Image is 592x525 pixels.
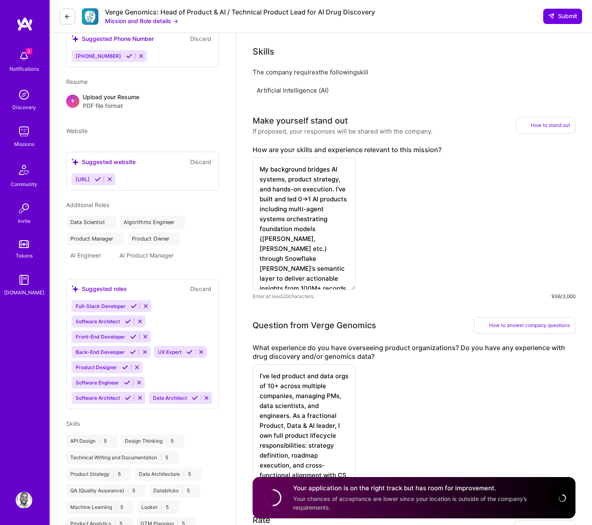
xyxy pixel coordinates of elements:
span: Data Architect [153,395,187,401]
textarea: I’ve led product and data orgs of 10+ across multiple companies, managing PMs, data scientists, a... [253,364,356,487]
span: Software Architect [76,395,120,401]
i: Reject [136,379,142,386]
i: icon Close [173,237,177,241]
img: logo [17,17,33,31]
i: Accept [95,176,101,182]
span: | [113,471,115,477]
div: Tokens [16,251,33,260]
span: | [99,438,100,444]
span: | [161,504,162,511]
span: PDF file format [83,101,139,110]
div: Suggested Phone Number [72,34,154,43]
span: Full-Stack Developer [76,303,126,309]
i: icon SuggestedTeams [72,285,79,292]
i: Accept [130,334,136,340]
i: icon Close [105,254,108,257]
img: bell [16,48,32,64]
div: Product Strategy 5 [66,468,131,481]
i: icon Close [177,439,180,442]
span: UX Expert [158,349,181,355]
i: Reject [203,395,210,401]
i: Reject [143,303,149,309]
span: Product Designer [76,364,117,370]
i: icon Close [178,221,181,224]
a: User Avatar [14,492,34,508]
div: Missions [14,140,34,148]
span: | [115,504,117,511]
i: icon Close [172,456,175,459]
button: Discard [188,284,214,294]
span: Front-End Developer [76,334,125,340]
div: Skills [253,45,274,58]
img: Community [14,160,34,180]
div: 936/3,000 [551,292,575,301]
div: Question from Verge Genomics [253,319,376,332]
div: Technical Writing and Documentation 5 [66,451,179,464]
img: tokens [19,240,29,248]
div: Invite [18,217,31,225]
h4: Your application is on the right track but has room for improvement. [293,484,566,493]
div: Product Manager [66,232,124,246]
div: Machine Learning 5 [66,501,134,514]
img: Company Logo [82,8,98,25]
div: Discovery [12,103,36,112]
button: Submit [543,9,582,24]
div: Suggested roles [72,284,127,293]
div: Design Thinking 5 [121,434,184,448]
div: If proposed, your responses will be shared with the company. [253,127,432,136]
i: Accept [124,379,130,386]
i: icon Close [177,254,181,257]
img: discovery [16,86,32,103]
div: Algorithms Engineer [119,216,186,229]
span: | [166,438,167,444]
div: How to answer company questions [474,317,575,334]
i: icon Close [110,439,113,442]
i: icon Close [127,506,130,508]
i: Accept [186,349,193,355]
i: icon SendLight [548,13,555,19]
span: | [160,454,162,461]
img: Invite [16,200,32,217]
span: [URL] [76,176,90,182]
i: icon LeftArrowDark [64,13,71,20]
div: Make yourself stand out [253,115,348,127]
span: [PHONE_NUMBER] [76,53,121,59]
i: icon SuggestedTeams [72,158,79,165]
div: Upload your Resume [83,93,139,110]
i: icon Close [139,489,142,492]
span: + [70,96,75,105]
div: QA (Quality Assurance) 5 [66,484,146,497]
i: icon Close [193,489,196,492]
button: Mission and Role details → [105,17,178,25]
span: Resume [66,78,88,85]
span: Software Engineer [76,379,119,386]
i: icon Close [126,522,129,525]
i: Reject [137,318,143,325]
i: icon SuggestedTeams [72,35,79,42]
div: API Design 5 [66,434,117,448]
div: How to stand out [516,117,575,134]
span: Artificial Intelligence (AI) [257,86,329,94]
span: Additional Roles [66,201,109,208]
div: AI Engineer [66,249,112,262]
i: Accept [125,395,131,401]
div: [DOMAIN_NAME] [4,288,44,297]
div: Databricks 5 [149,484,201,497]
i: icon Close [109,221,112,224]
div: Verge Genomics: Head of Product & AI / Technical Product Lead for AI Drug Discovery [105,8,375,17]
span: | [127,487,129,494]
i: icon Close [124,472,127,475]
div: Suggested website [72,157,136,166]
i: Accept [131,303,137,309]
span: | [183,471,185,477]
i: icon Close [172,506,175,508]
i: Reject [107,176,113,182]
i: icon Close [195,472,198,475]
i: Accept [126,53,132,59]
textarea: My background bridges AI systems, product strategy, and hands-on execution. I’ve built and led 0→... [253,157,356,290]
i: Reject [137,395,143,401]
span: Back-End Developer [76,349,125,355]
label: What experience do you have overseeing product organizations? Do you have any experience with dru... [253,344,575,361]
span: | [182,487,184,494]
i: icon Close [117,237,120,241]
